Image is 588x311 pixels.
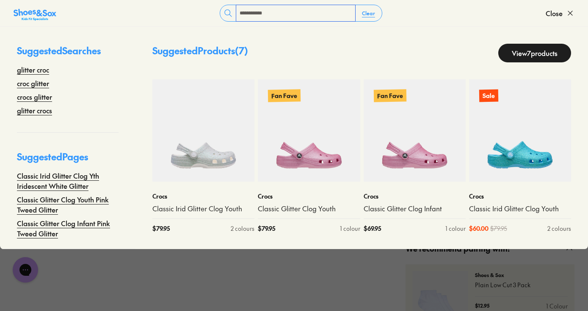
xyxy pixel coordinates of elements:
span: $ 79.95 [258,224,275,233]
p: Crocs [469,192,571,201]
p: Suggested Products [152,44,248,62]
p: Plain Low Cut 3 Pack [475,280,568,289]
span: ( 7 ) [235,44,248,57]
a: Fan Fave [364,79,466,182]
p: Crocs [364,192,466,201]
a: glitter crocs [17,105,52,115]
a: View7products [498,44,571,62]
span: $ 60.00 [469,224,489,233]
div: 1 colour [340,224,360,233]
p: Crocs [258,192,360,201]
span: Close [546,8,563,18]
span: $ 79.95 [152,224,170,233]
a: Classic Irid Glitter Clog Youth [152,204,254,213]
a: Classic Irid Glitter Clog Yth Iridescent White Glitter [17,171,119,191]
a: croc glitter [17,78,49,88]
div: 1 colour [445,224,466,233]
a: glitter croc [17,64,49,75]
div: 2 colours [231,224,254,233]
a: Classic Glitter Clog Youth [258,204,360,213]
span: $ 79.95 [490,224,507,233]
a: Classic Glitter Clog Youth Pink Tweed Glitter [17,194,119,215]
p: Suggested Pages [17,150,119,171]
button: Clear [355,6,382,21]
button: Close [546,4,574,22]
a: crocs glitter [17,92,52,102]
div: 2 colours [547,224,571,233]
img: SNS_Logo_Responsive.svg [14,8,56,22]
p: Crocs [152,192,254,201]
p: Shoes & Sox [475,271,568,279]
a: Classic Glitter Clog Infant Pink Tweed Glitter [17,218,119,238]
a: Classic Irid Glitter Clog Youth [469,204,571,213]
p: Fan Fave [268,89,301,102]
a: Shoes &amp; Sox [14,6,56,20]
span: $ 69.95 [364,224,381,233]
p: Suggested Searches [17,44,119,64]
p: $12.95 [475,302,489,311]
p: Sale [479,89,498,102]
p: Fan Fave [373,89,406,102]
a: 1 Colour [546,302,568,311]
a: Classic Glitter Clog Infant [364,204,466,213]
iframe: Gorgias live chat messenger [8,254,42,286]
a: Fan Fave [258,79,360,182]
a: Sale [469,79,571,182]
